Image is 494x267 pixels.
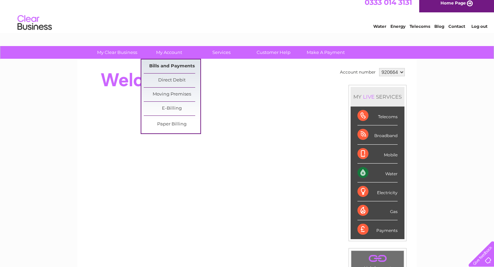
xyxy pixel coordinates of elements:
[89,46,145,59] a: My Clear Business
[434,29,444,34] a: Blog
[144,59,200,73] a: Bills and Payments
[141,46,198,59] a: My Account
[390,29,405,34] a: Energy
[351,87,404,107] div: MY SERVICES
[357,220,398,239] div: Payments
[448,29,465,34] a: Contact
[297,46,354,59] a: Make A Payment
[365,3,412,12] a: 0333 014 3131
[353,253,402,265] a: .
[410,29,430,34] a: Telecoms
[471,29,487,34] a: Log out
[144,88,200,101] a: Moving Premises
[338,66,377,78] td: Account number
[357,145,398,164] div: Mobile
[373,29,386,34] a: Water
[144,102,200,115] a: E-Billing
[144,118,200,131] a: Paper Billing
[17,18,52,39] img: logo.png
[193,46,250,59] a: Services
[357,164,398,182] div: Water
[362,93,376,100] div: LIVE
[85,4,410,33] div: Clear Business is a trading name of Verastar Limited (registered in [GEOGRAPHIC_DATA] No. 3667643...
[144,74,200,87] a: Direct Debit
[357,125,398,144] div: Broadband
[357,201,398,220] div: Gas
[357,107,398,125] div: Telecoms
[245,46,302,59] a: Customer Help
[357,182,398,201] div: Electricity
